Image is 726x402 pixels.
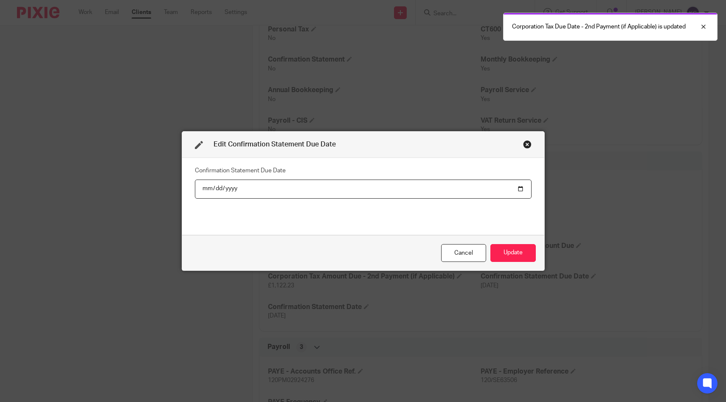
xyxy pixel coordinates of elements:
[441,244,486,262] div: Close this dialog window
[512,22,686,31] p: Corporation Tax Due Date - 2nd Payment (if Applicable) is updated
[490,244,536,262] button: Update
[214,141,336,148] span: Edit Confirmation Statement Due Date
[195,180,532,199] input: YYYY-MM-DD
[195,166,286,175] label: Confirmation Statement Due Date
[523,140,532,149] div: Close this dialog window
